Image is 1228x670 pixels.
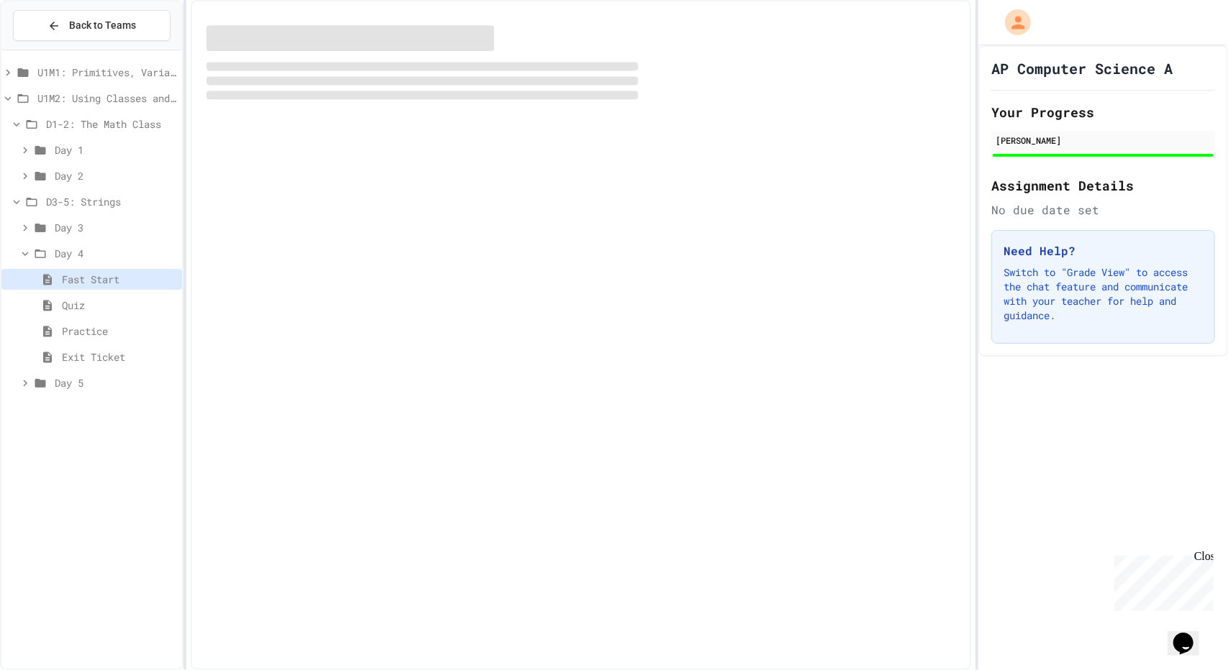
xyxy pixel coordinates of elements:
[6,6,99,91] div: Chat with us now!Close
[55,220,176,235] span: Day 3
[37,65,176,80] span: U1M1: Primitives, Variables, Basic I/O
[62,323,176,339] span: Practice
[1109,550,1214,611] iframe: chat widget
[991,201,1215,219] div: No due date set
[46,116,176,132] span: D1-2: The Math Class
[1004,242,1203,260] h3: Need Help?
[996,134,1211,147] div: [PERSON_NAME]
[991,102,1215,122] h2: Your Progress
[55,168,176,183] span: Day 2
[991,58,1173,78] h1: AP Computer Science A
[62,272,176,287] span: Fast Start
[991,175,1215,196] h2: Assignment Details
[55,142,176,157] span: Day 1
[990,6,1034,39] div: My Account
[1168,612,1214,656] iframe: chat widget
[37,91,176,106] span: U1M2: Using Classes and Objects
[62,298,176,313] span: Quiz
[13,10,170,41] button: Back to Teams
[62,349,176,364] span: Exit Ticket
[55,246,176,261] span: Day 4
[55,375,176,390] span: Day 5
[46,194,176,209] span: D3-5: Strings
[69,18,136,33] span: Back to Teams
[1004,265,1203,323] p: Switch to "Grade View" to access the chat feature and communicate with your teacher for help and ...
